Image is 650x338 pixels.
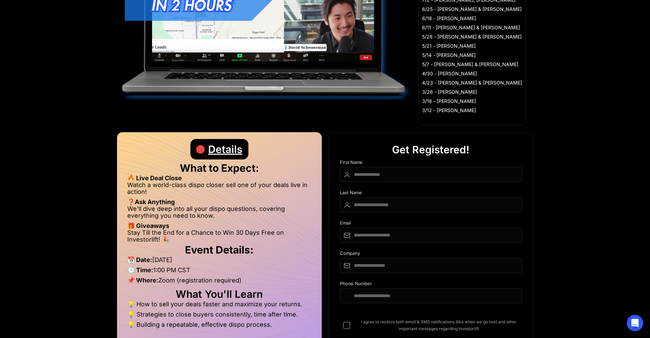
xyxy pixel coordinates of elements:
span: I agree to receive both email & SMS notifications (like when we go live) and other important mess... [356,319,522,332]
div: Open Intercom Messenger [627,315,643,331]
div: Last Name [340,190,522,197]
strong: 🔥 Live Deal Close [127,174,182,182]
li: 💡 How to sell your deals faster and maximize your returns. [127,301,312,311]
div: Details [208,139,242,159]
div: Get Registered! [392,139,470,160]
div: Email [340,220,522,228]
div: Phone Number [340,281,522,288]
strong: Event Details: [185,244,254,256]
li: 💡 Strategies to close buyers consistently, time after time. [127,311,312,321]
li: Zoom (registration required) [127,277,312,287]
li: [DATE] [127,257,312,267]
li: We’ll dive deep into all your dispo questions, covering everything you need to know. [127,205,312,222]
strong: What to Expect: [180,162,259,174]
li: 1:00 PM CST [127,267,312,277]
li: Stay Till the End for a Chance to Win 30 Days Free on Investorlift! 🎉 [127,229,312,243]
h2: What You'll Learn [127,291,312,297]
div: Company [340,251,522,258]
strong: 📅 Date: [127,256,152,263]
div: First Name [340,160,522,167]
strong: 🎁 Giveaways [127,222,169,229]
strong: ❓Ask Anything [127,198,175,205]
strong: 📌 Where: [127,277,158,284]
li: Watch a world-class dispo closer sell one of your deals live in action! [127,182,312,199]
strong: 🕒 Time: [127,266,153,274]
li: 💡 Building a repeatable, effective dispo process. [127,321,312,328]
